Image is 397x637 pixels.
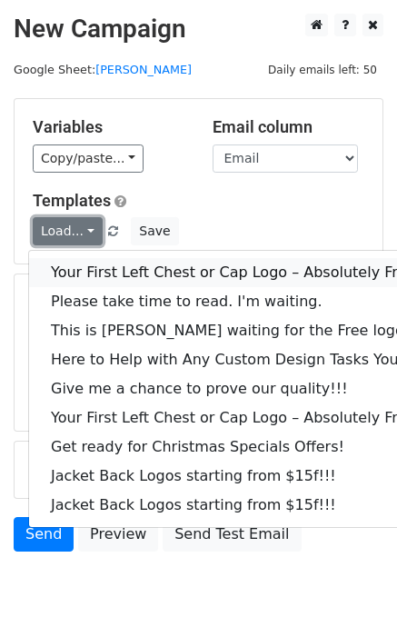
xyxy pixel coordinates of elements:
small: Google Sheet: [14,63,192,76]
a: Load... [33,217,103,245]
button: Save [131,217,178,245]
h2: New Campaign [14,14,383,45]
iframe: Chat Widget [306,550,397,637]
a: Send Test Email [163,517,301,552]
h5: Variables [33,117,185,137]
a: [PERSON_NAME] [95,63,192,76]
a: Daily emails left: 50 [262,63,383,76]
a: Send [14,517,74,552]
a: Preview [78,517,158,552]
a: Copy/paste... [33,144,144,173]
span: Daily emails left: 50 [262,60,383,80]
a: Templates [33,191,111,210]
h5: Email column [213,117,365,137]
